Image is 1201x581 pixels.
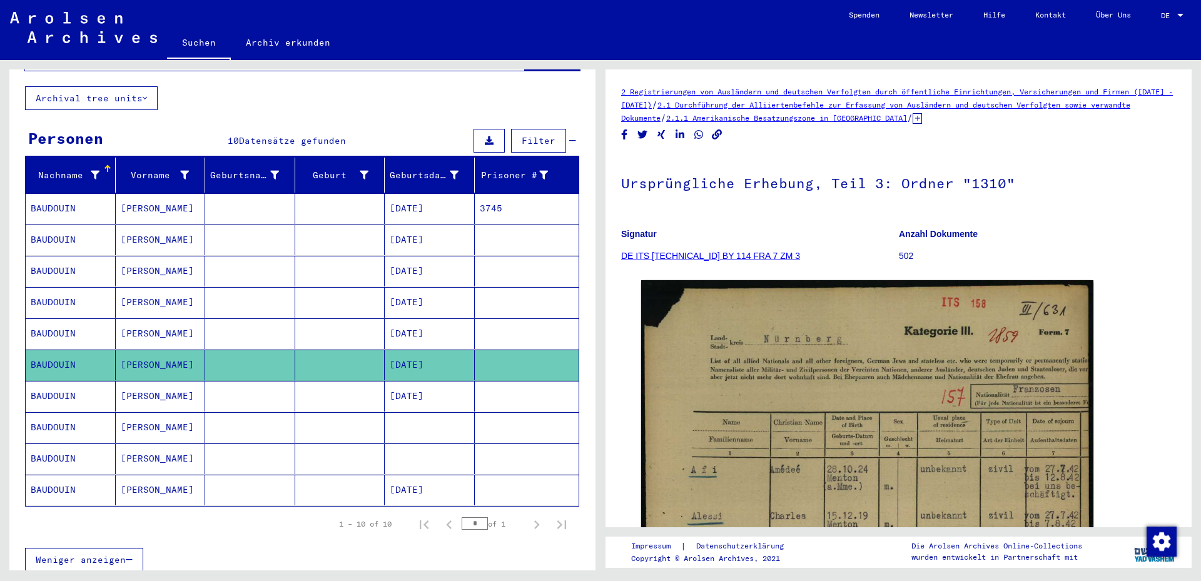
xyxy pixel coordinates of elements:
[26,287,116,318] mat-cell: BAUDOUIN
[666,113,907,123] a: 2.1.1 Amerikanische Besatzungszone in [GEOGRAPHIC_DATA]
[26,475,116,505] mat-cell: BAUDOUIN
[116,287,206,318] mat-cell: [PERSON_NAME]
[385,318,475,349] mat-cell: [DATE]
[25,86,158,110] button: Archival tree units
[480,165,564,185] div: Prisoner #
[524,512,549,537] button: Next page
[36,554,126,565] span: Weniger anzeigen
[631,540,681,553] a: Impressum
[475,193,579,224] mat-cell: 3745
[339,518,392,530] div: 1 – 10 of 10
[26,225,116,255] mat-cell: BAUDOUIN
[899,229,978,239] b: Anzahl Dokumente
[26,381,116,412] mat-cell: BAUDOUIN
[911,540,1082,552] p: Die Arolsen Archives Online-Collections
[116,256,206,286] mat-cell: [PERSON_NAME]
[116,225,206,255] mat-cell: [PERSON_NAME]
[621,100,1130,123] a: 2.1 Durchführung der Alliiertenbefehle zur Erfassung von Ausländern und deutschen Verfolgten sowi...
[385,158,475,193] mat-header-cell: Geburtsdatum
[390,165,474,185] div: Geburtsdatum
[385,193,475,224] mat-cell: [DATE]
[121,165,205,185] div: Vorname
[167,28,231,60] a: Suchen
[1147,527,1177,557] img: Zustimmung ändern
[621,87,1173,109] a: 2 Registrierungen von Ausländern und deutschen Verfolgten durch öffentliche Einrichtungen, Versic...
[10,12,157,43] img: Arolsen_neg.svg
[636,127,649,143] button: Share on Twitter
[300,169,369,182] div: Geburt‏
[437,512,462,537] button: Previous page
[390,169,459,182] div: Geburtsdatum
[462,518,524,530] div: of 1
[116,443,206,474] mat-cell: [PERSON_NAME]
[116,158,206,193] mat-header-cell: Vorname
[31,165,115,185] div: Nachname
[210,169,279,182] div: Geburtsname
[686,540,799,553] a: Datenschutzerklärung
[899,250,1176,263] p: 502
[511,129,566,153] button: Filter
[412,512,437,537] button: First page
[631,553,799,564] p: Copyright © Arolsen Archives, 2021
[655,127,668,143] button: Share on Xing
[480,169,549,182] div: Prisoner #
[116,318,206,349] mat-cell: [PERSON_NAME]
[26,193,116,224] mat-cell: BAUDOUIN
[621,251,800,261] a: DE ITS [TECHNICAL_ID] BY 114 FRA 7 ZM 3
[549,512,574,537] button: Last page
[661,112,666,123] span: /
[295,158,385,193] mat-header-cell: Geburt‏
[692,127,706,143] button: Share on WhatsApp
[205,158,295,193] mat-header-cell: Geburtsname
[121,169,190,182] div: Vorname
[116,475,206,505] mat-cell: [PERSON_NAME]
[621,154,1176,210] h1: Ursprüngliche Erhebung, Teil 3: Ordner "1310"
[116,193,206,224] mat-cell: [PERSON_NAME]
[631,540,799,553] div: |
[1161,11,1175,20] span: DE
[475,158,579,193] mat-header-cell: Prisoner #
[26,443,116,474] mat-cell: BAUDOUIN
[116,412,206,443] mat-cell: [PERSON_NAME]
[385,225,475,255] mat-cell: [DATE]
[385,256,475,286] mat-cell: [DATE]
[116,350,206,380] mat-cell: [PERSON_NAME]
[618,127,631,143] button: Share on Facebook
[652,99,657,110] span: /
[1132,536,1178,567] img: yv_logo.png
[26,318,116,349] mat-cell: BAUDOUIN
[116,381,206,412] mat-cell: [PERSON_NAME]
[26,256,116,286] mat-cell: BAUDOUIN
[385,287,475,318] mat-cell: [DATE]
[300,165,385,185] div: Geburt‏
[239,135,346,146] span: Datensätze gefunden
[228,135,239,146] span: 10
[31,169,99,182] div: Nachname
[385,381,475,412] mat-cell: [DATE]
[907,112,913,123] span: /
[385,350,475,380] mat-cell: [DATE]
[711,127,724,143] button: Copy link
[28,127,103,149] div: Personen
[621,229,657,239] b: Signatur
[385,475,475,505] mat-cell: [DATE]
[674,127,687,143] button: Share on LinkedIn
[522,135,555,146] span: Filter
[911,552,1082,563] p: wurden entwickelt in Partnerschaft mit
[26,350,116,380] mat-cell: BAUDOUIN
[231,28,345,58] a: Archiv erkunden
[210,165,295,185] div: Geburtsname
[26,158,116,193] mat-header-cell: Nachname
[26,412,116,443] mat-cell: BAUDOUIN
[25,548,143,572] button: Weniger anzeigen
